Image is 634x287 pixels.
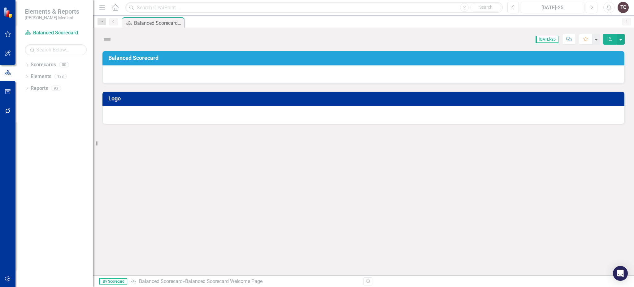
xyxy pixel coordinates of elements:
[25,15,79,20] small: [PERSON_NAME] Medical
[185,278,263,284] div: Balanced Scorecard Welcome Page
[130,278,359,285] div: »
[139,278,183,284] a: Balanced Scorecard
[25,29,87,37] a: Balanced Scorecard
[31,73,51,80] a: Elements
[521,2,584,13] button: [DATE]-25
[125,2,503,13] input: Search ClearPoint...
[108,55,621,61] h3: Balanced Scorecard
[108,95,621,102] h3: Logo
[31,61,56,68] a: Scorecards
[54,74,67,79] div: 133
[31,85,48,92] a: Reports
[523,4,582,11] div: [DATE]-25
[25,44,87,55] input: Search Below...
[3,7,14,18] img: ClearPoint Strategy
[479,5,493,10] span: Search
[618,2,629,13] button: TC
[470,3,501,12] button: Search
[59,62,69,68] div: 50
[134,19,183,27] div: Balanced Scorecard Welcome Page
[51,86,61,91] div: 93
[99,278,127,285] span: By Scorecard
[25,8,79,15] span: Elements & Reports
[536,36,558,43] span: [DATE]-25
[102,34,112,44] img: Not Defined
[613,266,628,281] div: Open Intercom Messenger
